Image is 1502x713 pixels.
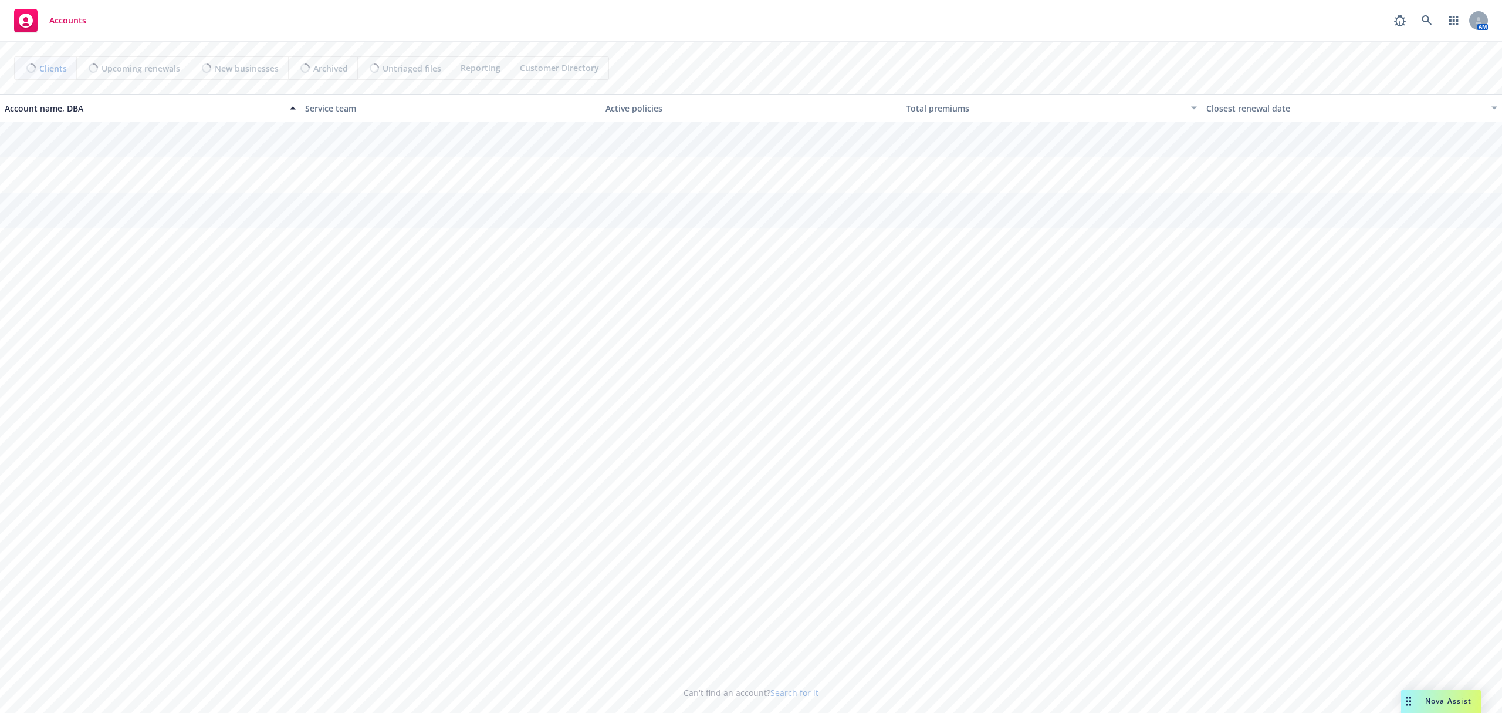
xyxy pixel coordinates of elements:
span: New businesses [215,62,279,75]
span: Clients [39,62,67,75]
a: Search [1415,9,1439,32]
span: Customer Directory [520,62,599,74]
button: Nova Assist [1401,690,1481,713]
div: Drag to move [1401,690,1416,713]
a: Report a Bug [1388,9,1412,32]
span: Archived [313,62,348,75]
div: Service team [305,102,596,115]
span: Accounts [49,16,86,25]
span: Upcoming renewals [102,62,180,75]
span: Can't find an account? [684,687,818,699]
button: Total premiums [901,94,1202,122]
div: Active policies [605,102,897,115]
span: Reporting [461,62,500,74]
a: Switch app [1442,9,1466,32]
span: Nova Assist [1425,696,1471,706]
button: Service team [300,94,601,122]
a: Search for it [770,687,818,698]
span: Untriaged files [383,62,441,75]
a: Accounts [9,4,91,37]
div: Total premiums [906,102,1184,115]
div: Closest renewal date [1206,102,1484,115]
button: Active policies [601,94,901,122]
div: Account name, DBA [5,102,283,115]
button: Closest renewal date [1202,94,1502,122]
